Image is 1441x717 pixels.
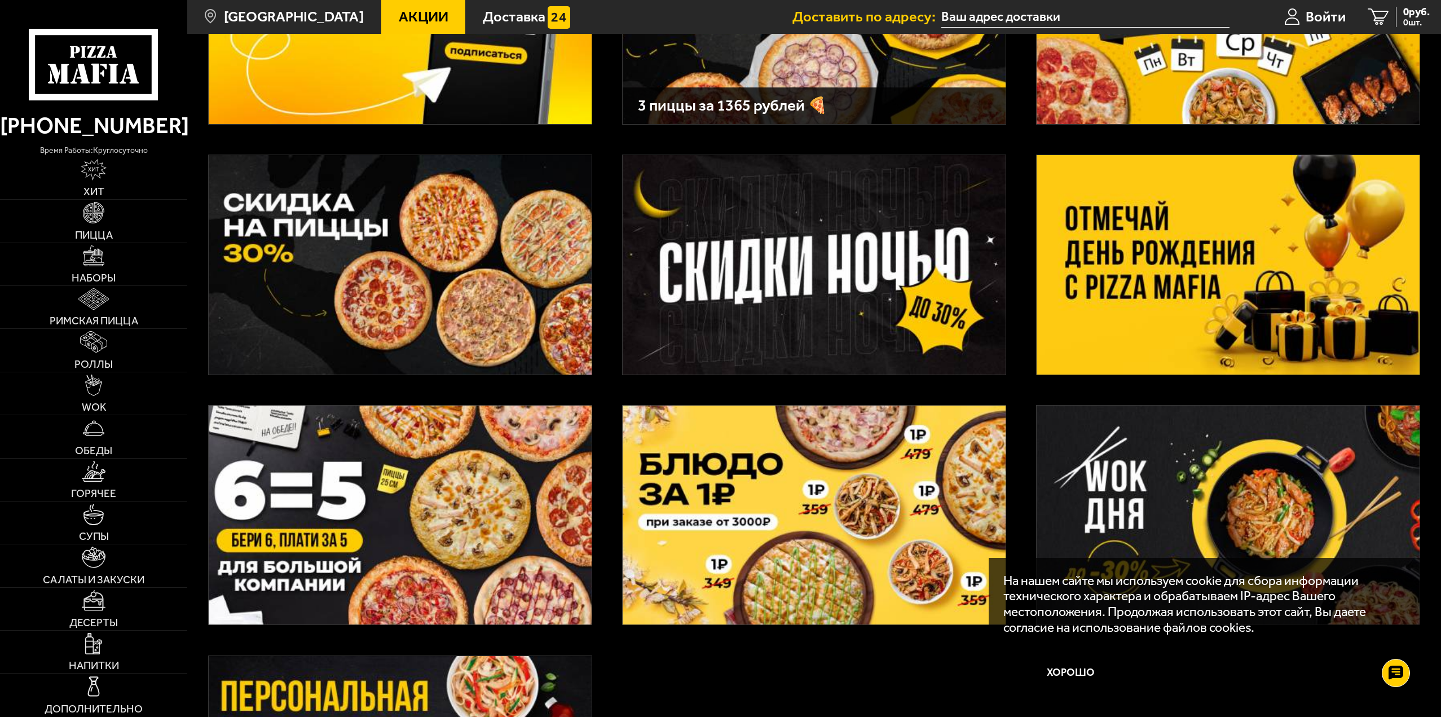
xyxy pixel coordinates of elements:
span: Войти [1306,10,1346,24]
span: Доставить по адресу: [792,10,941,24]
span: Супы [79,531,109,542]
span: Дополнительно [45,703,143,714]
span: [GEOGRAPHIC_DATA] [224,10,364,24]
span: Обеды [75,445,112,456]
span: Горячее [71,488,116,499]
span: Римская пицца [50,315,138,326]
span: Десерты [69,617,118,628]
input: Ваш адрес доставки [941,7,1230,28]
span: Доставка [483,10,545,24]
span: 0 шт. [1403,18,1430,27]
span: Пицца [75,230,113,240]
span: Роллы [74,359,113,370]
span: Салаты и закуски [43,574,144,585]
span: 0 руб. [1403,7,1430,17]
span: Напитки [69,660,119,671]
img: 15daf4d41897b9f0e9f617042186c801.svg [548,6,570,29]
span: Наборы [72,272,116,283]
span: Хит [83,186,104,197]
button: Хорошо [1003,650,1139,695]
span: WOK [82,402,106,412]
span: Акции [399,10,448,24]
h3: 3 пиццы за 1365 рублей 🍕 [638,98,990,113]
p: На нашем сайте мы используем cookie для сбора информации технического характера и обрабатываем IP... [1003,573,1399,635]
